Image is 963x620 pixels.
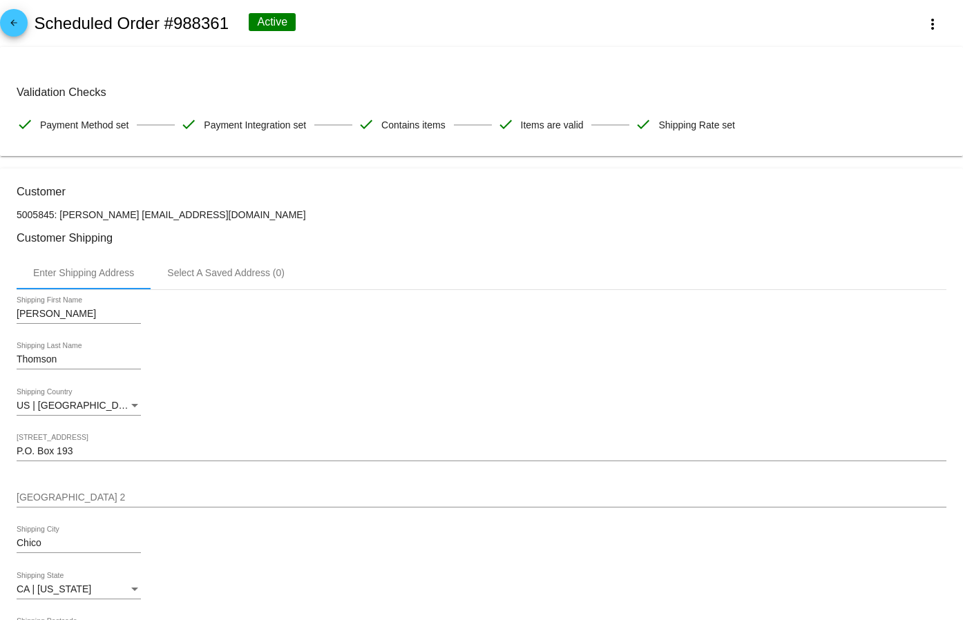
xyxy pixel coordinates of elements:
mat-icon: check [635,116,651,133]
span: US | [GEOGRAPHIC_DATA] [17,400,139,411]
input: Shipping First Name [17,309,141,320]
div: Enter Shipping Address [33,267,134,278]
div: Select A Saved Address (0) [167,267,285,278]
h2: Scheduled Order #988361 [34,14,229,33]
mat-icon: more_vert [924,16,941,32]
p: 5005845: [PERSON_NAME] [EMAIL_ADDRESS][DOMAIN_NAME] [17,209,946,220]
input: Shipping Street 1 [17,446,946,457]
mat-icon: check [358,116,374,133]
mat-icon: arrow_back [6,18,22,35]
h3: Validation Checks [17,86,946,99]
mat-icon: check [497,116,514,133]
span: Items are valid [521,110,584,139]
span: Contains items [381,110,446,139]
input: Shipping Street 2 [17,492,946,503]
input: Shipping Last Name [17,354,141,365]
h3: Customer Shipping [17,231,946,244]
h3: Customer [17,185,946,198]
span: Shipping Rate set [658,110,735,139]
mat-icon: check [17,116,33,133]
mat-select: Shipping State [17,584,141,595]
mat-select: Shipping Country [17,400,141,411]
input: Shipping City [17,538,141,549]
mat-icon: check [180,116,197,133]
span: Payment Method set [40,110,128,139]
span: Payment Integration set [204,110,306,139]
div: Active [249,13,296,31]
span: CA | [US_STATE] [17,583,91,594]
